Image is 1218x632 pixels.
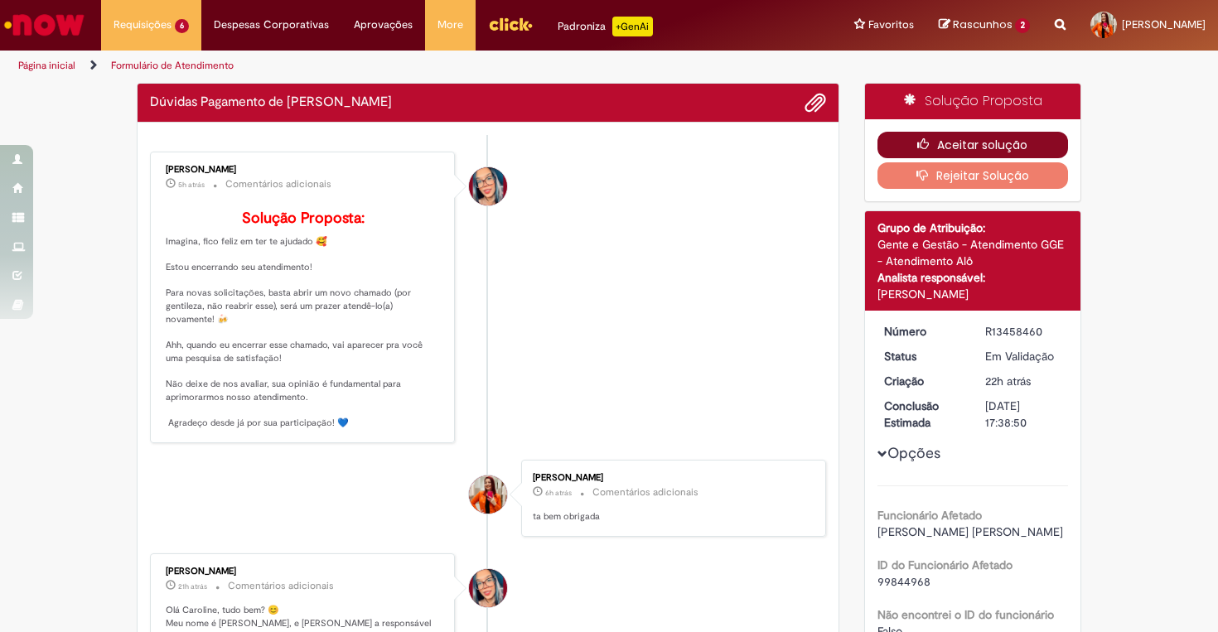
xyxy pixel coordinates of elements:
[114,17,172,33] span: Requisições
[612,17,653,36] p: +GenAi
[2,8,87,41] img: ServiceNow
[12,51,800,81] ul: Trilhas de página
[985,373,1062,389] div: 28/08/2025 14:58:42
[877,508,982,523] b: Funcionário Afetado
[1015,18,1030,33] span: 2
[939,17,1030,33] a: Rascunhos
[166,165,442,175] div: [PERSON_NAME]
[178,180,205,190] span: 5h atrás
[872,323,974,340] dt: Número
[877,607,1054,622] b: Não encontrei o ID do funcionário
[354,17,413,33] span: Aprovações
[877,236,1069,269] div: Gente e Gestão - Atendimento GGE - Atendimento Alô
[877,286,1069,302] div: [PERSON_NAME]
[985,348,1062,364] div: Em Validação
[592,485,698,499] small: Comentários adicionais
[1122,17,1206,31] span: [PERSON_NAME]
[111,59,234,72] a: Formulário de Atendimento
[228,579,334,593] small: Comentários adicionais
[985,374,1031,388] time: 28/08/2025 14:58:42
[872,373,974,389] dt: Criação
[214,17,329,33] span: Despesas Corporativas
[545,488,572,498] time: 29/08/2025 07:38:58
[18,59,75,72] a: Página inicial
[877,220,1069,236] div: Grupo de Atribuição:
[469,475,507,514] div: Caroline Gewehr Engel
[469,569,507,607] div: Maira Priscila Da Silva Arnaldo
[150,95,392,110] h2: Dúvidas Pagamento de Salário Histórico de tíquete
[533,473,809,483] div: [PERSON_NAME]
[877,557,1013,572] b: ID do Funcionário Afetado
[985,374,1031,388] span: 22h atrás
[178,180,205,190] time: 29/08/2025 08:15:20
[488,12,533,36] img: click_logo_yellow_360x200.png
[877,132,1069,158] button: Aceitar solução
[872,398,974,431] dt: Conclusão Estimada
[178,581,207,591] span: 21h atrás
[242,209,365,228] b: Solução Proposta:
[877,574,930,589] span: 99844968
[533,510,809,523] p: ta bem obrigada
[985,398,1062,431] div: [DATE] 17:38:50
[985,323,1062,340] div: R13458460
[877,269,1069,286] div: Analista responsável:
[872,348,974,364] dt: Status
[953,17,1013,32] span: Rascunhos
[225,177,331,191] small: Comentários adicionais
[178,581,207,591] time: 28/08/2025 16:20:15
[469,167,507,205] div: Maira Priscila Da Silva Arnaldo
[558,17,653,36] div: Padroniza
[865,84,1081,119] div: Solução Proposta
[175,19,189,33] span: 6
[877,162,1069,189] button: Rejeitar Solução
[166,210,442,430] p: Imagina, fico feliz em ter te ajudado 🥰 Estou encerrando seu atendimento! Para novas solicitações...
[545,488,572,498] span: 6h atrás
[805,92,826,113] button: Adicionar anexos
[877,524,1063,539] span: [PERSON_NAME] [PERSON_NAME]
[437,17,463,33] span: More
[166,567,442,577] div: [PERSON_NAME]
[868,17,914,33] span: Favoritos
